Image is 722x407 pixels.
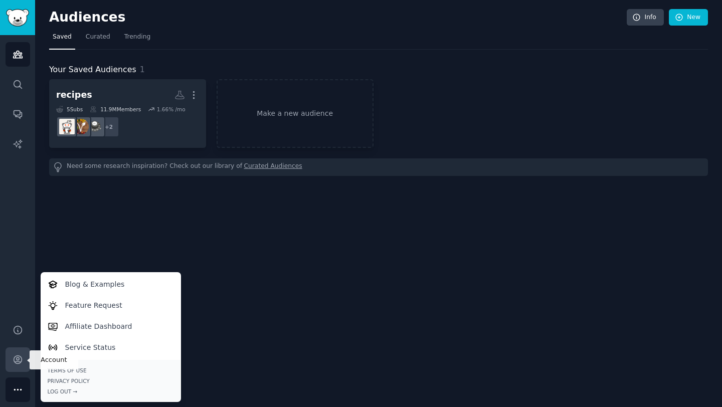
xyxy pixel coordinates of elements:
div: + 2 [98,116,119,137]
h2: Audiences [49,10,627,26]
a: Make a new audience [217,79,374,148]
div: Log Out → [48,388,174,395]
a: Privacy Policy [48,377,174,384]
img: Baking [59,119,75,134]
a: Terms of Use [48,367,174,374]
p: Affiliate Dashboard [65,321,132,332]
a: Affiliate Dashboard [42,316,179,337]
a: Curated [82,29,114,50]
div: 5 Sub s [56,106,83,113]
a: New [669,9,708,26]
a: Curated Audiences [244,162,302,172]
div: Need some research inspiration? Check out our library of [49,158,708,176]
p: Blog & Examples [65,279,125,290]
a: Saved [49,29,75,50]
a: recipes5Subs11.9MMembers1.66% /mo+2VolumeeatingveganrecipesBaking [49,79,206,148]
a: Blog & Examples [42,274,179,295]
img: Volumeeating [87,119,103,134]
p: Service Status [65,342,116,353]
a: Service Status [42,337,179,358]
p: Feature Request [65,300,122,311]
div: recipes [56,89,92,101]
div: 1.66 % /mo [157,106,186,113]
div: 11.9M Members [90,106,141,113]
span: Trending [124,33,150,42]
span: Curated [86,33,110,42]
img: GummySearch logo [6,9,29,27]
img: veganrecipes [73,119,89,134]
span: Your Saved Audiences [49,64,136,76]
span: 1 [140,65,145,74]
span: Saved [53,33,72,42]
a: Trending [121,29,154,50]
a: Info [627,9,664,26]
a: Feature Request [42,295,179,316]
